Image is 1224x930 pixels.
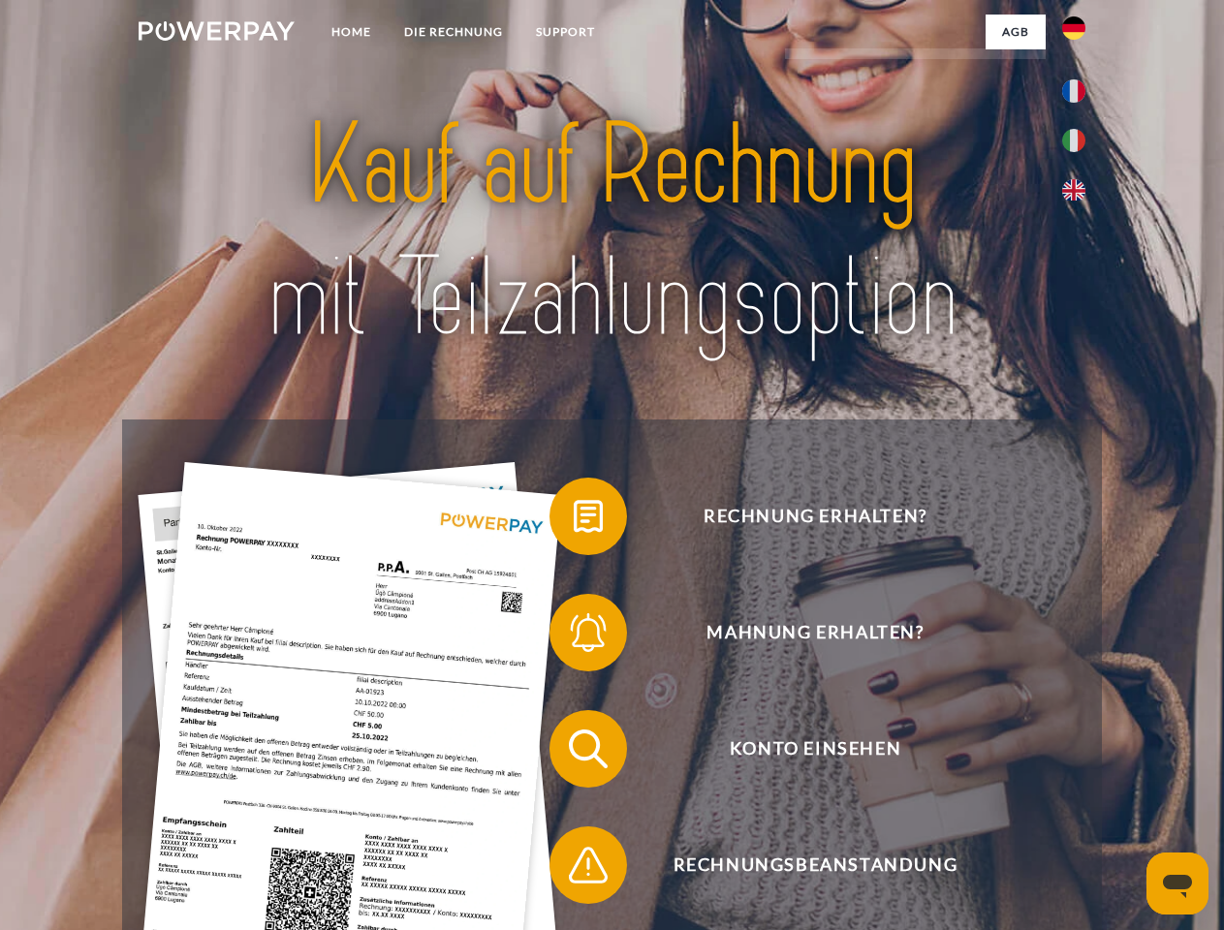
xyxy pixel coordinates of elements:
[1062,16,1085,40] img: de
[1062,129,1085,152] img: it
[578,826,1052,904] span: Rechnungsbeanstandung
[785,48,1046,83] a: AGB (Kauf auf Rechnung)
[139,21,295,41] img: logo-powerpay-white.svg
[549,826,1053,904] button: Rechnungsbeanstandung
[388,15,519,49] a: DIE RECHNUNG
[986,15,1046,49] a: agb
[549,478,1053,555] button: Rechnung erhalten?
[564,725,612,773] img: qb_search.svg
[1062,79,1085,103] img: fr
[1062,179,1085,202] img: en
[1146,852,1208,914] iframe: Schaltfläche zum Öffnen des Messaging-Fensters
[519,15,612,49] a: SUPPORT
[564,841,612,889] img: qb_warning.svg
[185,93,1039,371] img: title-powerpay_de.svg
[549,594,1053,671] button: Mahnung erhalten?
[315,15,388,49] a: Home
[578,594,1052,671] span: Mahnung erhalten?
[578,710,1052,788] span: Konto einsehen
[578,478,1052,555] span: Rechnung erhalten?
[549,710,1053,788] button: Konto einsehen
[564,492,612,541] img: qb_bill.svg
[564,608,612,657] img: qb_bell.svg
